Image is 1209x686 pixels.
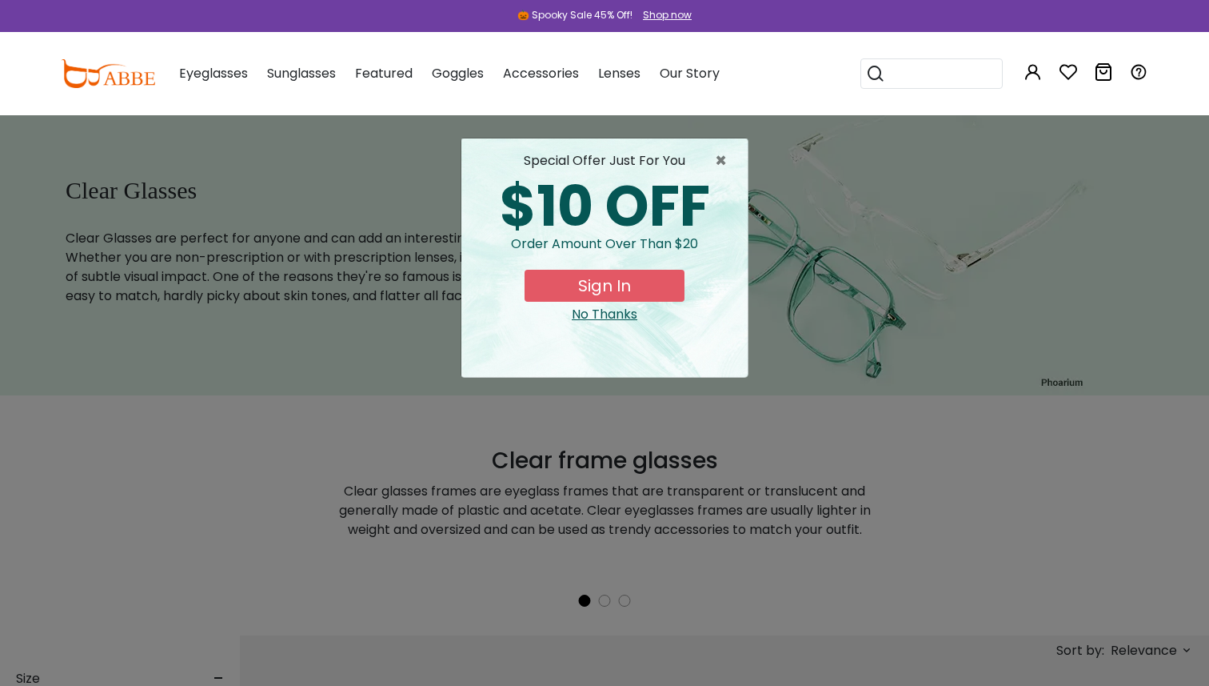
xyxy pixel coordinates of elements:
[474,151,735,170] div: special offer just for you
[635,8,692,22] a: Shop now
[598,64,640,82] span: Lenses
[179,64,248,82] span: Eyeglasses
[517,8,632,22] div: 🎃 Spooky Sale 45% Off!
[474,235,735,270] div: Order amount over than $20
[61,59,155,88] img: abbeglasses.com
[660,64,720,82] span: Our Story
[503,64,579,82] span: Accessories
[267,64,336,82] span: Sunglasses
[474,179,735,235] div: $10 OFF
[525,270,684,302] button: Sign In
[715,151,735,170] span: ×
[355,64,413,82] span: Featured
[643,8,692,22] div: Shop now
[432,64,484,82] span: Goggles
[474,305,735,324] div: Close
[715,151,735,170] button: Close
